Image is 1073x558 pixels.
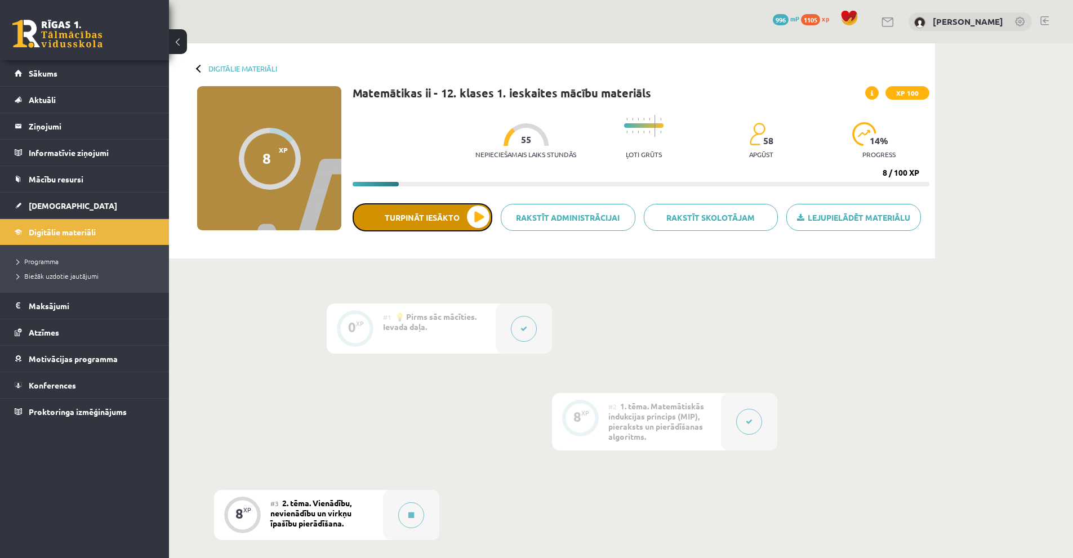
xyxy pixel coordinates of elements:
[749,122,765,146] img: students-c634bb4e5e11cddfef0936a35e636f08e4e9abd3cc4e673bd6f9a4125e45ecb1.svg
[15,346,155,372] a: Motivācijas programma
[15,399,155,425] a: Proktoringa izmēģinājums
[801,14,820,25] span: 1105
[475,150,576,158] p: Nepieciešamais laiks stundās
[573,412,581,422] div: 8
[749,150,773,158] p: apgūst
[852,122,876,146] img: icon-progress-161ccf0a02000e728c5f80fcf4c31c7af3da0e1684b2b1d7c360e028c24a22f1.svg
[29,68,57,78] span: Sākums
[12,20,103,48] a: Rīgas 1. Tālmācības vidusskola
[649,118,650,120] img: icon-short-line-57e1e144782c952c97e751825c79c345078a6d821885a25fce030b3d8c18986b.svg
[15,372,155,398] a: Konferences
[29,327,59,337] span: Atzīmes
[15,140,155,166] a: Informatīvie ziņojumi
[383,313,391,322] span: #1
[17,256,158,266] a: Programma
[501,204,635,231] a: Rakstīt administrācijai
[626,131,627,133] img: icon-short-line-57e1e144782c952c97e751825c79c345078a6d821885a25fce030b3d8c18986b.svg
[626,118,627,120] img: icon-short-line-57e1e144782c952c97e751825c79c345078a6d821885a25fce030b3d8c18986b.svg
[17,271,99,280] span: Biežāk uzdotie jautājumi
[270,499,279,508] span: #3
[763,136,773,146] span: 58
[644,204,778,231] a: Rakstīt skolotājam
[17,271,158,281] a: Biežāk uzdotie jautājumi
[29,174,83,184] span: Mācību resursi
[15,60,155,86] a: Sākums
[29,293,155,319] legend: Maksājumi
[353,86,651,100] h1: Matemātikas ii - 12. klases 1. ieskaites mācību materiāls
[15,319,155,345] a: Atzīmes
[885,86,929,100] span: XP 100
[655,115,656,137] img: icon-long-line-d9ea69661e0d244f92f715978eff75569469978d946b2353a9bb055b3ed8787d.svg
[643,131,644,133] img: icon-short-line-57e1e144782c952c97e751825c79c345078a6d821885a25fce030b3d8c18986b.svg
[632,131,633,133] img: icon-short-line-57e1e144782c952c97e751825c79c345078a6d821885a25fce030b3d8c18986b.svg
[632,118,633,120] img: icon-short-line-57e1e144782c952c97e751825c79c345078a6d821885a25fce030b3d8c18986b.svg
[15,293,155,319] a: Maksājumi
[15,87,155,113] a: Aktuāli
[29,200,117,211] span: [DEMOGRAPHIC_DATA]
[660,118,661,120] img: icon-short-line-57e1e144782c952c97e751825c79c345078a6d821885a25fce030b3d8c18986b.svg
[870,136,889,146] span: 14 %
[638,131,639,133] img: icon-short-line-57e1e144782c952c97e751825c79c345078a6d821885a25fce030b3d8c18986b.svg
[15,113,155,139] a: Ziņojumi
[208,64,277,73] a: Digitālie materiāli
[17,257,59,266] span: Programma
[649,131,650,133] img: icon-short-line-57e1e144782c952c97e751825c79c345078a6d821885a25fce030b3d8c18986b.svg
[862,150,896,158] p: progress
[822,14,829,23] span: xp
[521,135,531,145] span: 55
[933,16,1003,27] a: [PERSON_NAME]
[773,14,789,25] span: 996
[790,14,799,23] span: mP
[15,219,155,245] a: Digitālie materiāli
[235,508,243,519] div: 8
[786,204,921,231] a: Lejupielādēt materiālu
[29,227,96,237] span: Digitālie materiāli
[660,131,661,133] img: icon-short-line-57e1e144782c952c97e751825c79c345078a6d821885a25fce030b3d8c18986b.svg
[643,118,644,120] img: icon-short-line-57e1e144782c952c97e751825c79c345078a6d821885a25fce030b3d8c18986b.svg
[15,166,155,192] a: Mācību resursi
[626,150,662,158] p: Ļoti grūts
[15,193,155,218] a: [DEMOGRAPHIC_DATA]
[348,322,356,332] div: 0
[29,407,127,417] span: Proktoringa izmēģinājums
[29,380,76,390] span: Konferences
[243,507,251,513] div: XP
[270,498,351,528] span: 2. tēma. Vienādību, nevienādību un virkņu īpašību pierādīšana.
[29,354,118,364] span: Motivācijas programma
[914,17,925,28] img: Loreta Krūmiņa
[638,118,639,120] img: icon-short-line-57e1e144782c952c97e751825c79c345078a6d821885a25fce030b3d8c18986b.svg
[608,401,704,441] span: 1. tēma. Matemātiskās indukcijas princips (MIP), pieraksts un pierādīšanas algoritms.
[29,95,56,105] span: Aktuāli
[581,410,589,416] div: XP
[383,311,477,332] span: 💡 Pirms sāc mācīties. Ievada daļa.
[29,113,155,139] legend: Ziņojumi
[608,402,617,411] span: #2
[353,203,492,231] button: Turpināt iesākto
[801,14,835,23] a: 1105 xp
[773,14,799,23] a: 996 mP
[356,320,364,327] div: XP
[279,146,288,154] span: XP
[29,140,155,166] legend: Informatīvie ziņojumi
[262,150,271,167] div: 8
